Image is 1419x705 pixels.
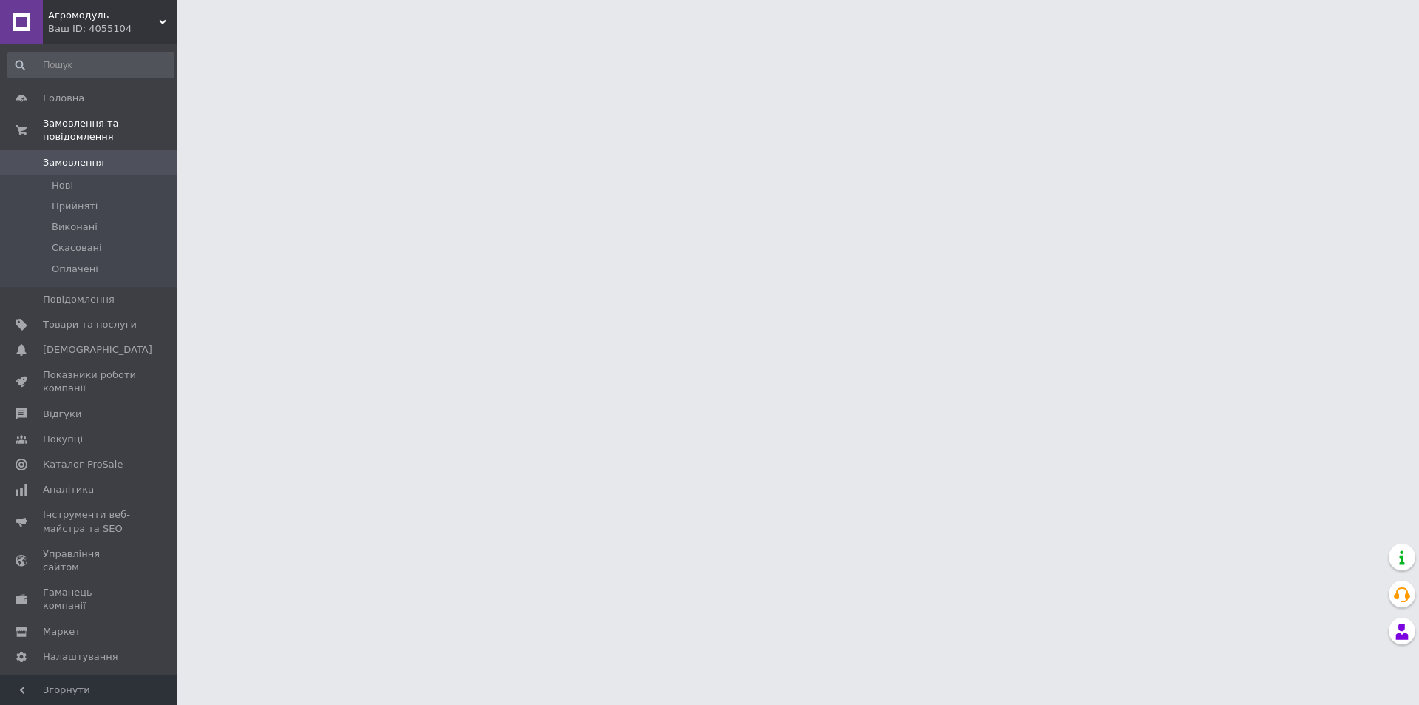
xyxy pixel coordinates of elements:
[43,547,137,574] span: Управління сайтом
[43,368,137,395] span: Показники роботи компанії
[43,458,123,471] span: Каталог ProSale
[43,625,81,638] span: Маркет
[7,52,174,78] input: Пошук
[43,156,104,169] span: Замовлення
[43,408,81,421] span: Відгуки
[43,92,84,105] span: Головна
[52,200,98,213] span: Прийняті
[52,241,102,254] span: Скасовані
[43,293,115,306] span: Повідомлення
[52,220,98,234] span: Виконані
[43,343,152,357] span: [DEMOGRAPHIC_DATA]
[43,483,94,496] span: Аналітика
[48,22,177,36] div: Ваш ID: 4055104
[43,433,83,446] span: Покупці
[48,9,159,22] span: Агромодуль
[52,179,73,192] span: Нові
[43,586,137,613] span: Гаманець компанії
[43,508,137,535] span: Інструменти веб-майстра та SEO
[43,117,177,144] span: Замовлення та повідомлення
[52,263,98,276] span: Оплачені
[43,650,118,664] span: Налаштування
[43,318,137,331] span: Товари та послуги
